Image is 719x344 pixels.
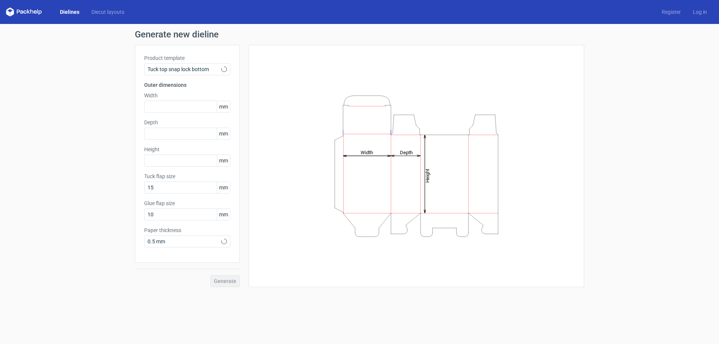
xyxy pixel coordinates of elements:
h1: Generate new dieline [135,30,584,39]
span: mm [217,128,230,139]
tspan: Depth [400,149,413,155]
label: Glue flap size [144,200,230,207]
a: Log in [687,8,713,16]
span: mm [217,182,230,193]
label: Width [144,92,230,99]
h3: Outer dimensions [144,81,230,89]
label: Tuck flap size [144,173,230,180]
label: Paper thickness [144,226,230,234]
a: Register [656,8,687,16]
span: 0.5 mm [148,238,221,245]
span: mm [217,101,230,112]
a: Diecut layouts [85,8,130,16]
span: mm [217,209,230,220]
span: mm [217,155,230,166]
label: Depth [144,119,230,126]
label: Product template [144,54,230,62]
span: Tuck top snap lock bottom [148,66,221,73]
tspan: Height [425,168,430,182]
label: Height [144,146,230,153]
a: Dielines [54,8,85,16]
tspan: Width [361,149,373,155]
